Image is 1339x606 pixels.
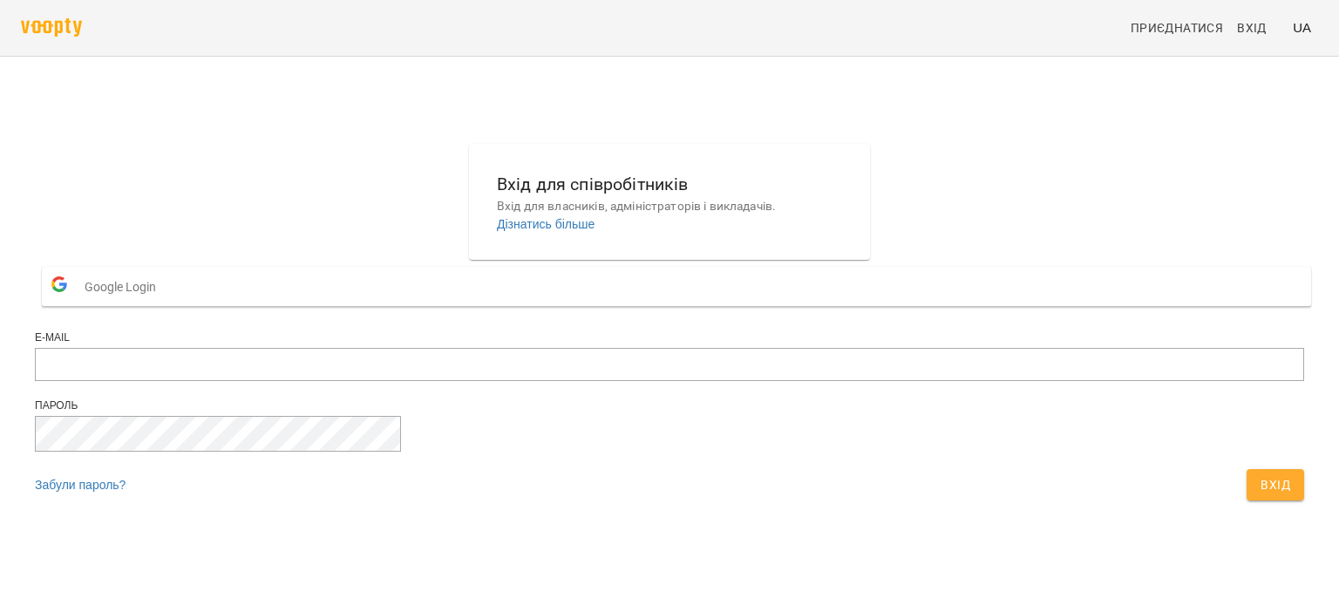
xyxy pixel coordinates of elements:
[1286,11,1318,44] button: UA
[1124,12,1230,44] a: Приєднатися
[35,478,126,492] a: Забули пароль?
[21,18,82,37] img: voopty.png
[1293,18,1311,37] span: UA
[85,269,165,304] span: Google Login
[35,330,1304,345] div: E-mail
[497,171,842,198] h6: Вхід для співробітників
[1247,469,1304,500] button: Вхід
[483,157,856,247] button: Вхід для співробітниківВхід для власників, адміністраторів і викладачів.Дізнатись більше
[1131,17,1223,38] span: Приєднатися
[42,267,1311,306] button: Google Login
[497,198,842,215] p: Вхід для власників, адміністраторів і викладачів.
[35,398,1304,413] div: Пароль
[1237,17,1267,38] span: Вхід
[1261,474,1290,495] span: Вхід
[1230,12,1286,44] a: Вхід
[497,217,595,231] a: Дізнатись більше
